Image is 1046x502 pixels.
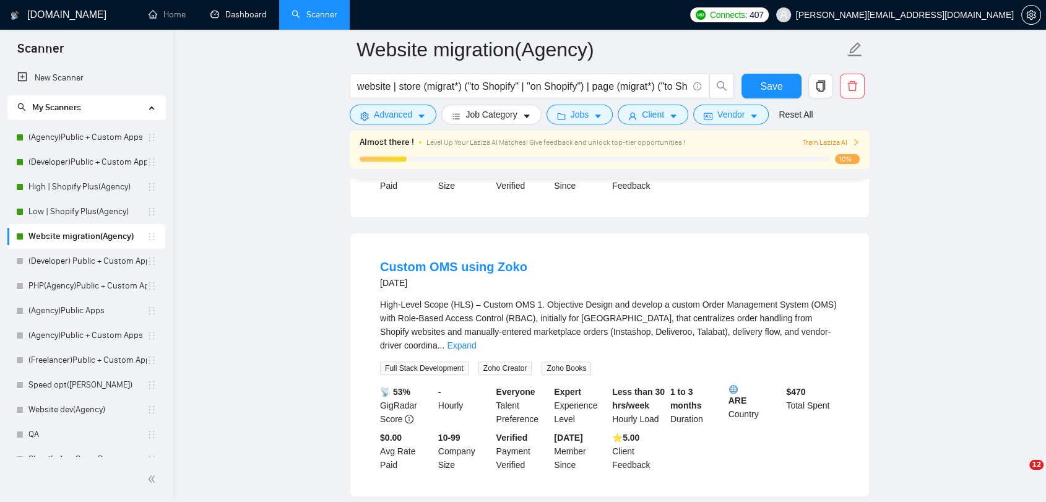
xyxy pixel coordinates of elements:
span: Advanced [374,108,412,121]
span: Save [760,79,782,94]
a: Shopify App Store D [28,447,147,472]
span: info-circle [693,82,701,90]
span: holder [147,157,157,167]
span: setting [360,111,369,121]
button: userClientcaret-down [618,105,688,124]
a: Speed opt([PERSON_NAME]) [28,373,147,397]
button: Train Laziza AI [803,137,860,149]
a: (Agency)Public + Custom Apps [28,323,147,348]
li: Website migration(Agency) [7,224,165,249]
span: 407 [750,8,763,22]
a: dashboardDashboard [210,9,267,20]
span: folder [557,111,566,121]
div: Hourly Load [610,385,668,426]
span: holder [147,132,157,142]
b: 10-99 [438,433,460,443]
a: homeHome [149,9,186,20]
span: user [628,111,637,121]
span: ... [438,340,445,350]
li: (Agency)Public + Custom Apps [7,323,165,348]
div: Talent Preference [494,385,552,426]
a: (Agency)Public Apps [28,298,147,323]
span: caret-down [669,111,678,121]
span: holder [147,207,157,217]
a: (Developer) Public + Custom Apps [28,249,147,274]
span: Jobs [571,108,589,121]
b: ARE [728,385,782,405]
img: upwork-logo.png [696,10,706,20]
span: Level Up Your Laziza AI Matches! Give feedback and unlock top-tier opportunities ! [426,138,685,147]
span: holder [147,281,157,291]
span: search [17,103,26,111]
li: Low | Shopify Plus(Agency) [7,199,165,224]
input: Scanner name... [357,34,844,65]
div: GigRadar Score [378,385,436,426]
div: Member Since [551,431,610,472]
span: holder [147,306,157,316]
b: Less than 30 hrs/week [612,387,665,410]
li: Website dev(Agency) [7,397,165,422]
li: QA [7,422,165,447]
div: High-Level Scope (HLS) – Custom OMS 1. Objective Design and develop a custom Order Management Sys... [380,298,839,352]
span: bars [452,111,460,121]
b: $0.00 [380,433,402,443]
button: setting [1021,5,1041,25]
a: QA [28,422,147,447]
iframe: Intercom live chat [1004,460,1034,490]
span: holder [147,182,157,192]
a: New Scanner [17,66,155,90]
button: Save [741,74,802,98]
li: High | Shopify Plus(Agency) [7,175,165,199]
div: Duration [668,385,726,426]
span: info-circle [405,415,413,423]
a: Custom OMS using Zoko [380,260,527,274]
li: Shopify App Store D [7,447,165,472]
button: folderJobscaret-down [547,105,613,124]
span: double-left [147,473,160,485]
li: Speed opt(Alexey) [7,373,165,397]
a: (Freelancer)Public + Custom Apps [28,348,147,373]
span: holder [147,355,157,365]
a: Website dev(Agency) [28,397,147,422]
span: Job Category [465,108,517,121]
div: Hourly [436,385,494,426]
a: PHP(Agency)Public + Custom Apps [28,274,147,298]
span: caret-down [417,111,426,121]
b: Everyone [496,387,535,397]
li: PHP(Agency)Public + Custom Apps [7,274,165,298]
button: search [709,74,734,98]
li: (Freelancer)Public + Custom Apps [7,348,165,373]
div: Experience Level [551,385,610,426]
span: Scanner [7,40,74,66]
li: (Agency)Public Apps [7,298,165,323]
span: holder [147,256,157,266]
div: Avg Rate Paid [378,431,436,472]
b: $ 470 [786,387,805,397]
span: Full Stack Development [380,361,469,375]
span: search [710,80,733,92]
b: 1 to 3 months [670,387,702,410]
span: idcard [704,111,712,121]
button: copy [808,74,833,98]
span: Zoho Books [542,361,591,375]
a: Expand [447,340,476,350]
span: Vendor [717,108,745,121]
span: Zoho Creator [478,361,532,375]
span: Client [642,108,664,121]
span: caret-down [594,111,602,121]
b: [DATE] [554,433,582,443]
span: 10% [835,154,860,164]
span: holder [147,454,157,464]
span: Almost there ! [360,136,414,149]
a: searchScanner [292,9,337,20]
button: barsJob Categorycaret-down [441,105,541,124]
span: edit [847,41,863,58]
span: My Scanners [17,102,81,113]
b: Expert [554,387,581,397]
li: (Developer) Public + Custom Apps [7,249,165,274]
span: copy [809,80,832,92]
b: - [438,387,441,397]
a: (Developer)Public + Custom Apps [28,150,147,175]
a: (Agency)Public + Custom Apps [28,125,147,150]
img: logo [11,6,19,25]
